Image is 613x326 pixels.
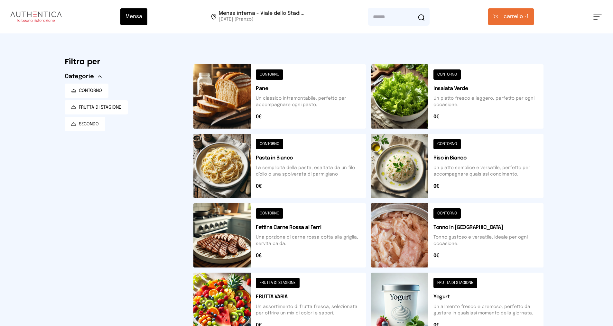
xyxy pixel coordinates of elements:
[65,100,128,114] button: FRUTTA DI STAGIONE
[65,117,105,131] button: SECONDO
[219,16,304,23] span: [DATE] (Pranzo)
[65,72,94,81] span: Categorie
[65,57,183,67] h6: Filtra per
[65,84,108,98] button: CONTORNO
[79,121,99,127] span: SECONDO
[504,13,526,21] span: carrello •
[10,12,62,22] img: logo.8f33a47.png
[65,72,102,81] button: Categorie
[79,104,121,111] span: FRUTTA DI STAGIONE
[219,11,304,23] span: Viale dello Stadio, 77, 05100 Terni TR, Italia
[488,8,534,25] button: carrello •1
[120,8,147,25] button: Mensa
[79,87,102,94] span: CONTORNO
[504,13,529,21] span: 1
